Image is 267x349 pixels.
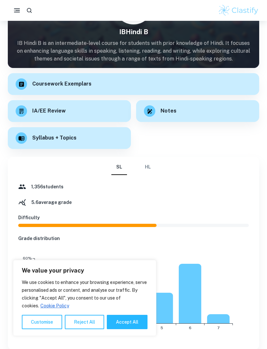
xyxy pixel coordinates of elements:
img: Clastify logo [218,4,259,17]
button: HL [140,159,156,175]
h6: 5.6 average grade [31,199,72,206]
button: Customise [22,315,62,329]
h6: Grade distribution [18,235,249,242]
p: We use cookies to enhance your browsing experience, serve personalised ads or content, and analys... [22,278,148,310]
button: SL [111,159,127,175]
h6: Notes [161,107,176,115]
p: We value your privacy [22,267,148,275]
tspan: 60% [23,256,32,261]
h6: IA/EE Review [32,107,66,115]
a: Notes [136,100,259,122]
h6: 1,356 students [31,183,63,190]
a: Syllabus + Topics [8,127,131,149]
tspan: 6 [189,326,191,330]
a: Cookie Policy [40,303,69,309]
button: Reject All [65,315,104,329]
h6: Difficulty [18,214,249,221]
h6: Syllabus + Topics [32,134,77,142]
h4: IB Hindi B [8,27,259,37]
a: Coursework Exemplars [8,73,259,95]
button: Accept All [107,315,148,329]
a: IA/EE Review [8,100,131,122]
h6: Coursework Exemplars [32,80,91,88]
tspan: 7 [217,326,219,330]
tspan: 5 [161,326,163,330]
p: IB Hindi B is an intermediate-level course for students with prior knowledge of Hindi. It focuses... [8,39,259,63]
div: We value your privacy [13,260,156,336]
